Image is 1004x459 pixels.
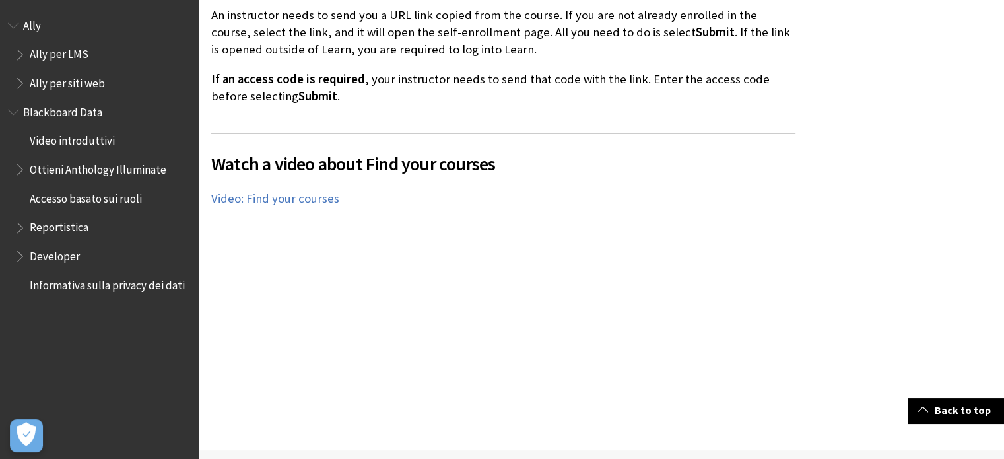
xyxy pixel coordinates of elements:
[30,188,142,205] span: Accesso basato sui ruoli
[30,159,166,176] span: Ottieni Anthology Illuminate
[211,71,795,105] p: , your instructor needs to send that code with the link. Enter the access code before selecting .
[30,245,80,263] span: Developer
[696,24,735,40] span: Submit
[298,88,337,104] span: Submit
[211,191,339,207] a: Video: Find your courses
[211,71,365,87] span: If an access code is required
[10,419,43,452] button: Apri preferenze
[8,15,190,94] nav: Book outline for Anthology Ally Help
[23,101,102,119] span: Blackboard Data
[908,398,1004,423] a: Back to top
[30,72,105,90] span: Ally per siti web
[211,133,795,178] h2: Watch a video about Find your courses
[30,130,115,148] span: Video introduttivi
[23,15,41,32] span: Ally
[8,101,190,297] nav: Book outline for Anthology Illuminate
[30,274,185,292] span: Informativa sulla privacy dei dati
[30,44,88,61] span: Ally per LMS
[30,217,88,234] span: Reportistica
[211,7,795,59] p: An instructor needs to send you a URL link copied from the course. If you are not already enrolle...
